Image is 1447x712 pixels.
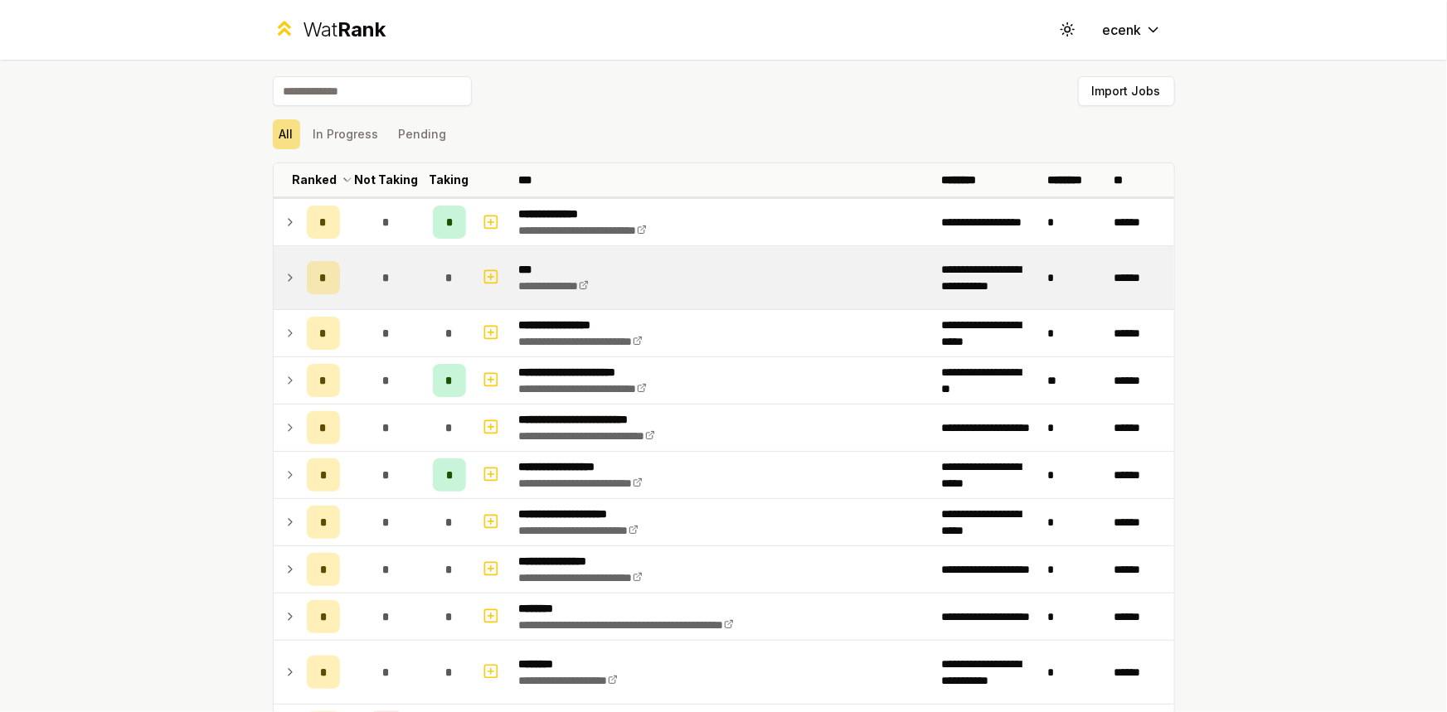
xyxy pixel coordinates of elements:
p: Not Taking [354,172,418,188]
p: Taking [430,172,469,188]
a: WatRank [273,17,386,43]
button: In Progress [307,119,386,149]
button: Pending [392,119,454,149]
p: Ranked [293,172,337,188]
button: ecenk [1090,15,1175,45]
button: Import Jobs [1078,76,1175,106]
button: All [273,119,300,149]
span: ecenk [1103,20,1142,40]
div: Wat [303,17,386,43]
span: Rank [337,17,386,41]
